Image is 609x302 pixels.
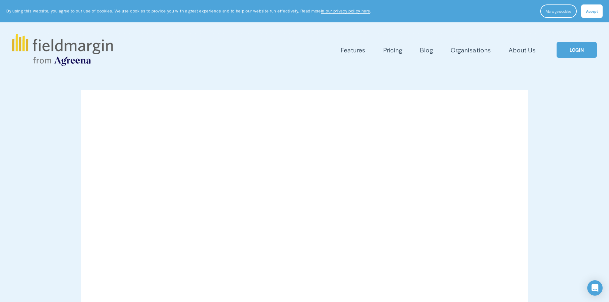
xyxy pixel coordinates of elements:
div: Open Intercom Messenger [587,280,603,296]
a: folder dropdown [341,45,365,55]
a: in our privacy policy here [321,8,370,14]
a: Blog [420,45,433,55]
button: Accept [581,4,603,18]
span: Features [341,45,365,55]
p: By using this website, you agree to our use of cookies. We use cookies to provide you with a grea... [6,8,371,14]
a: Organisations [451,45,491,55]
a: LOGIN [557,42,597,58]
a: About Us [509,45,536,55]
a: Pricing [383,45,402,55]
button: Manage cookies [540,4,577,18]
span: Accept [586,9,598,14]
img: fieldmargin.com [12,34,113,66]
span: Manage cookies [546,9,571,14]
